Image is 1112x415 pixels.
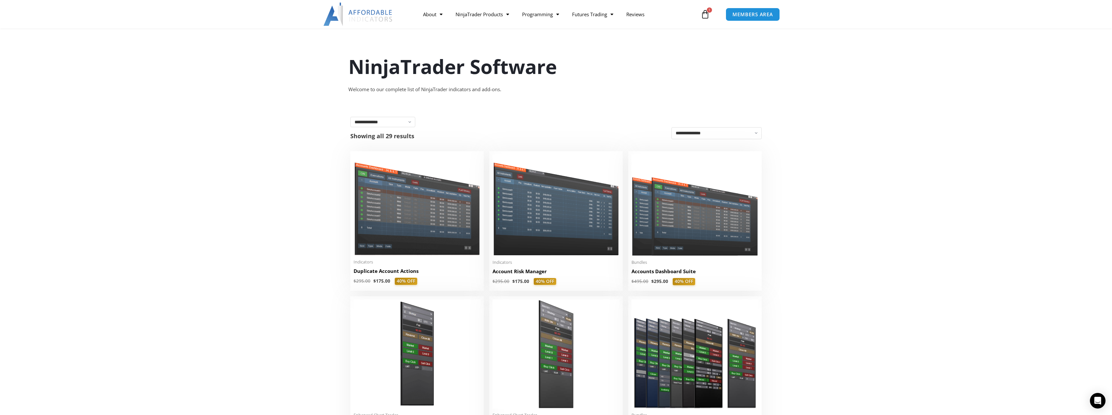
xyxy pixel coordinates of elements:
[373,278,390,284] bdi: 175.00
[348,53,764,80] h1: NinjaTrader Software
[493,268,619,275] h2: Account Risk Manager
[631,154,758,256] img: Accounts Dashboard Suite
[631,260,758,265] span: Bundles
[631,268,758,275] h2: Accounts Dashboard Suite
[350,133,414,139] p: Showing all 29 results
[323,3,393,26] img: LogoAI | Affordable Indicators – NinjaTrader
[354,268,481,275] h2: Duplicate Account Actions
[493,299,619,409] img: Essential Chart Trader Tools
[691,5,719,24] a: 1
[354,268,481,278] a: Duplicate Account Actions
[707,7,712,13] span: 1
[493,260,619,265] span: Indicators
[631,278,648,284] bdi: 495.00
[354,278,370,284] bdi: 295.00
[354,299,481,409] img: BasicTools
[493,278,495,284] span: $
[493,278,509,284] bdi: 295.00
[726,8,780,21] a: MEMBERS AREA
[348,85,764,94] div: Welcome to our complete list of NinjaTrader indicators and add-ons.
[417,7,699,22] nav: Menu
[354,154,481,255] img: Duplicate Account Actions
[354,278,356,284] span: $
[373,278,376,284] span: $
[651,278,668,284] bdi: 295.00
[631,299,758,409] img: ProfessionalToolsBundlePage
[671,127,762,139] select: Shop order
[673,278,695,285] span: 40% OFF
[651,278,654,284] span: $
[512,278,529,284] bdi: 175.00
[512,278,515,284] span: $
[732,12,773,17] span: MEMBERS AREA
[493,154,619,255] img: Account Risk Manager
[516,7,566,22] a: Programming
[395,278,417,285] span: 40% OFF
[449,7,516,22] a: NinjaTrader Products
[566,7,620,22] a: Futures Trading
[534,278,556,285] span: 40% OFF
[493,268,619,278] a: Account Risk Manager
[354,259,481,265] span: Indicators
[417,7,449,22] a: About
[631,278,634,284] span: $
[631,268,758,278] a: Accounts Dashboard Suite
[1090,393,1106,409] div: Open Intercom Messenger
[620,7,651,22] a: Reviews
